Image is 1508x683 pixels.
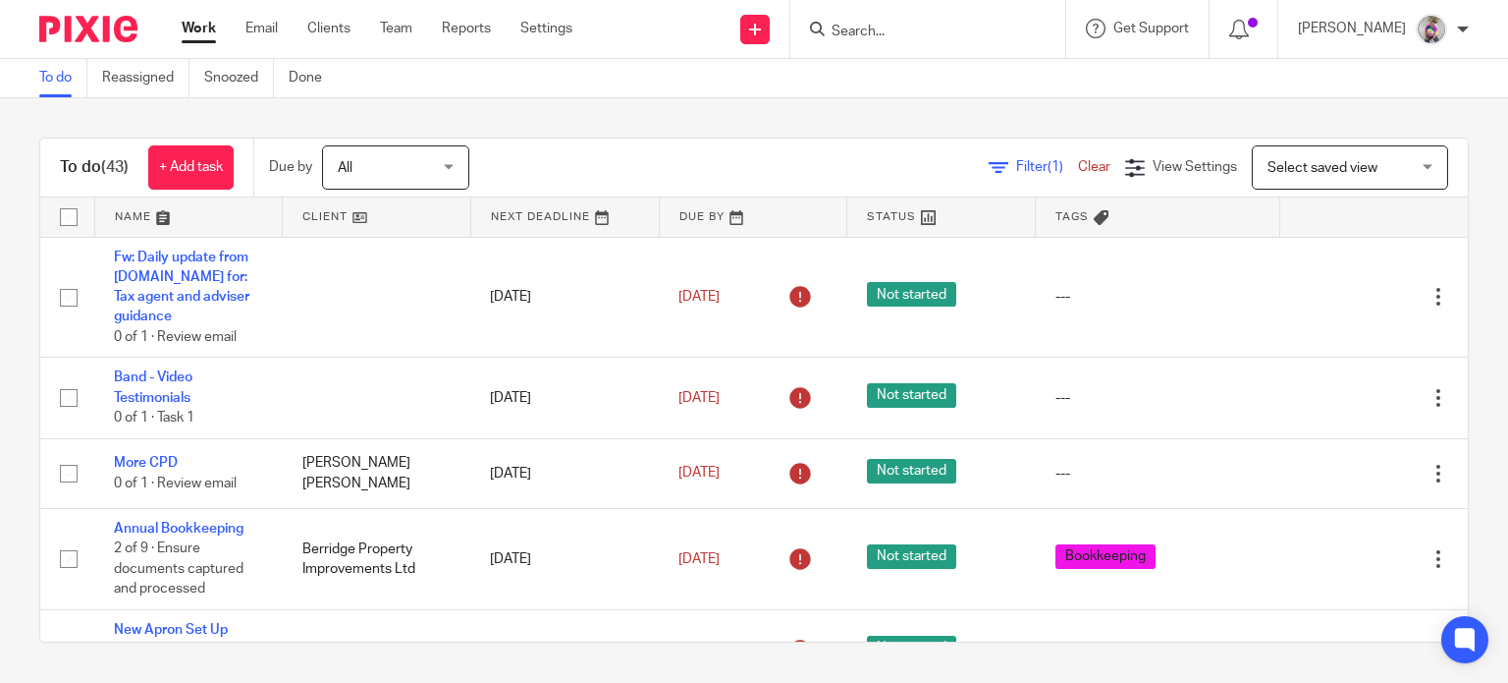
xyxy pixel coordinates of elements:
span: (43) [101,159,129,175]
td: [DATE] [470,358,659,438]
td: [DATE] [470,237,659,358]
span: All [338,161,352,175]
a: Fw: Daily update from [DOMAIN_NAME] for: Tax agent and adviser guidance [114,251,249,324]
img: Pixie [39,16,137,42]
td: [DATE] [470,508,659,609]
a: Reports [442,19,491,38]
span: Tags [1055,211,1089,222]
span: [DATE] [678,552,720,566]
span: Filter [1016,160,1078,174]
td: [PERSON_NAME] [PERSON_NAME] [283,438,471,508]
div: --- [1055,287,1261,307]
span: 0 of 1 · Review email [114,330,237,344]
a: Snoozed [204,59,274,97]
span: Get Support [1113,22,1189,35]
a: Work [182,19,216,38]
input: Search [830,24,1006,41]
a: Done [289,59,337,97]
td: Berridge Property Improvements Ltd [283,508,471,609]
p: [PERSON_NAME] [1298,19,1406,38]
span: Not started [867,383,956,408]
a: Clear [1078,160,1110,174]
a: To do [39,59,87,97]
span: [DATE] [678,467,720,481]
a: Settings [520,19,572,38]
a: Clients [307,19,350,38]
td: [DATE] [470,438,659,508]
span: Bookkeeping [1055,544,1156,569]
a: Band - Video Testimonials [114,370,192,404]
a: More CPD [114,456,178,470]
span: Not started [867,636,956,660]
span: Not started [867,544,956,569]
p: Due by [269,157,312,177]
span: [DATE] [678,391,720,405]
span: View Settings [1153,160,1237,174]
a: + Add task [148,145,234,190]
div: --- [1055,641,1261,660]
a: Reassigned [102,59,189,97]
div: --- [1055,464,1261,484]
span: 0 of 1 · Review email [114,477,237,490]
span: (1) [1048,160,1063,174]
a: Team [380,19,412,38]
div: --- [1055,388,1261,408]
span: Not started [867,282,956,307]
span: 2 of 9 · Ensure documents captured and processed [114,542,243,597]
span: Select saved view [1267,161,1377,175]
span: [DATE] [678,290,720,304]
span: 0 of 1 · Task 1 [114,411,194,425]
img: DBTieDye.jpg [1416,14,1447,45]
a: New Apron Set Up [114,623,228,637]
a: Email [245,19,278,38]
h1: To do [60,157,129,178]
a: Annual Bookkeeping [114,522,243,536]
span: Not started [867,459,956,484]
